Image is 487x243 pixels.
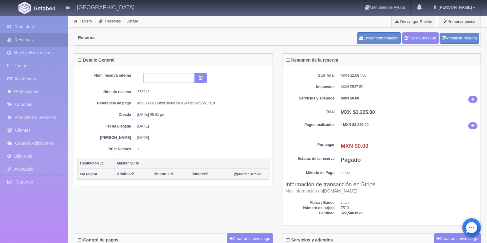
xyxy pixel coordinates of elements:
[137,147,265,152] dd: 1
[437,5,472,10] span: [PERSON_NAME]
[78,58,114,63] h4: Detalle General
[341,73,478,78] dd: MXN $2,687.50
[357,32,401,44] button: Enviar confirmación
[122,18,140,24] li: Detalle
[341,110,375,115] b: MXN $3,225.00
[285,142,335,148] dt: Por pagar
[154,172,173,176] span: 0
[137,124,265,129] dd: [DATE]
[285,205,335,211] dt: Número de tarjeta
[285,188,357,193] small: Más información en
[402,32,439,44] a: Hacer Check-In
[192,172,208,176] span: 0
[82,89,131,95] dt: Núm de reserva
[341,200,478,205] dd: visa /
[80,172,97,176] small: Sin Asignar
[285,156,335,161] dt: Estatus de la reserva
[285,170,335,176] dt: Método de Pago
[105,19,121,23] a: Reservas
[341,157,361,163] b: Pagado
[285,211,335,216] dt: Cantidad
[18,2,31,14] img: Getabed
[285,84,335,90] dt: Impuestos
[82,124,131,129] dt: Fecha Llegada
[285,73,335,78] dt: Sub Total
[286,238,333,242] h4: Servicios y adendos
[286,58,338,63] h4: Resumen de la reserva
[80,161,103,165] b: Habitación 1:
[117,172,134,176] span: 2
[78,35,95,40] h4: Reserva
[137,89,265,95] dd: 272945
[392,15,436,28] a: Descargar Recibo
[341,84,478,90] dd: MXN $537.50
[440,33,479,44] a: Modificar reserva
[323,188,357,193] a: [DOMAIN_NAME]
[341,170,478,176] dd: stripe
[234,172,261,176] a: Mostrar Detalle
[192,172,206,176] strong: Juniors:
[137,112,265,117] dd: [DATE] 06:41 pm
[114,158,269,169] th: Master Suite
[82,147,131,152] dt: Núm Noches
[82,135,131,140] dt: [PERSON_NAME]
[82,73,131,78] dt: Núm. reserva interna
[285,96,335,101] dt: Servicios y adendos
[285,109,335,114] dt: Total
[285,122,335,128] dt: Pagos realizados
[82,112,131,117] dt: Creada
[117,172,132,176] strong: Adultos:
[285,182,478,194] h3: Información de transacción en Stripe
[341,205,478,211] dd: 7513
[154,172,171,176] strong: Menores:
[439,15,480,27] button: Primeros pasos
[78,238,118,242] h4: Control de pagos
[341,143,369,149] b: MXN $0.00
[341,211,363,215] b: 322,500 mxn
[80,19,92,23] a: Tablero
[285,200,335,205] dt: Marca / Banco
[341,96,359,100] b: MXN $0.00
[34,6,55,10] img: Getabed
[77,3,134,11] h4: [GEOGRAPHIC_DATA]
[341,123,369,127] b: - MXN $3,225.00
[137,101,265,106] dd: a6937eea338fdd7b68e7a8e2e4fec9ef55b17f19
[82,101,131,106] dt: Referencia de pago
[137,135,265,140] dd: [DATE]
